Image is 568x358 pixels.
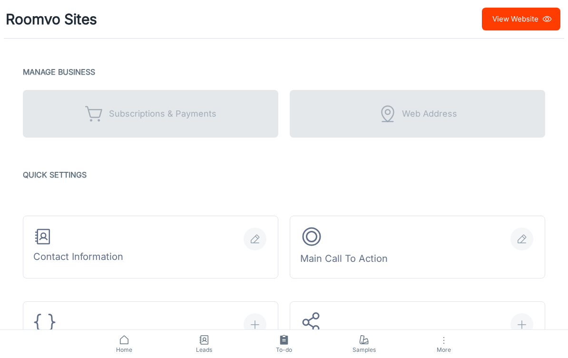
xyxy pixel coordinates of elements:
[300,311,358,355] div: Social Media
[170,346,238,354] span: Leads
[23,216,278,278] button: Contact Information
[290,90,545,138] div: Unlock with subscription
[23,65,545,79] p: Manage Business
[250,346,318,354] span: To-do
[33,227,123,268] div: Contact Information
[290,216,545,278] button: Main Call To Action
[482,8,560,30] a: View Website
[330,346,398,354] span: Samples
[6,9,97,30] h1: Roomvo Sites
[23,168,545,181] p: Quick Settings
[84,330,164,358] a: Home
[33,311,96,355] div: Custom Code
[90,346,158,354] span: Home
[324,330,404,358] a: Samples
[300,225,388,269] div: Main Call To Action
[410,346,478,353] span: More
[404,330,484,358] button: More
[244,330,324,358] a: To-do
[164,330,244,358] a: Leads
